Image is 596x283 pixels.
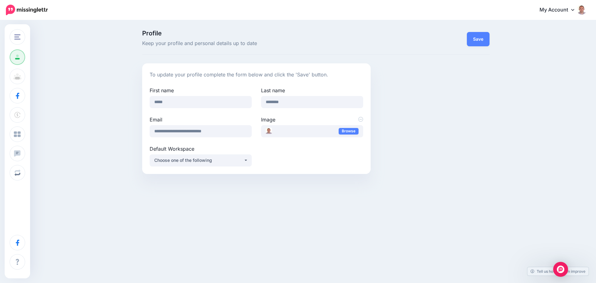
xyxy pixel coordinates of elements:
[150,145,252,153] label: Default Workspace
[150,116,252,123] label: Email
[142,30,371,36] span: Profile
[150,154,252,167] button: Choose one of the following
[527,267,589,276] a: Tell us how we can improve
[261,116,363,123] label: Image
[266,128,272,134] img: giles_johnston_thumb.jpg
[154,157,244,164] div: Choose one of the following
[339,128,359,135] a: Browse
[467,32,490,46] button: Save
[6,5,48,15] img: Missinglettr
[261,87,363,94] label: Last name
[14,34,20,40] img: menu.png
[142,39,371,48] span: Keep your profile and personal details up to date
[150,87,252,94] label: First name
[533,2,587,18] a: My Account
[553,262,568,277] div: Open Intercom Messenger
[150,71,363,79] p: To update your profile complete the form below and click the 'Save' button.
